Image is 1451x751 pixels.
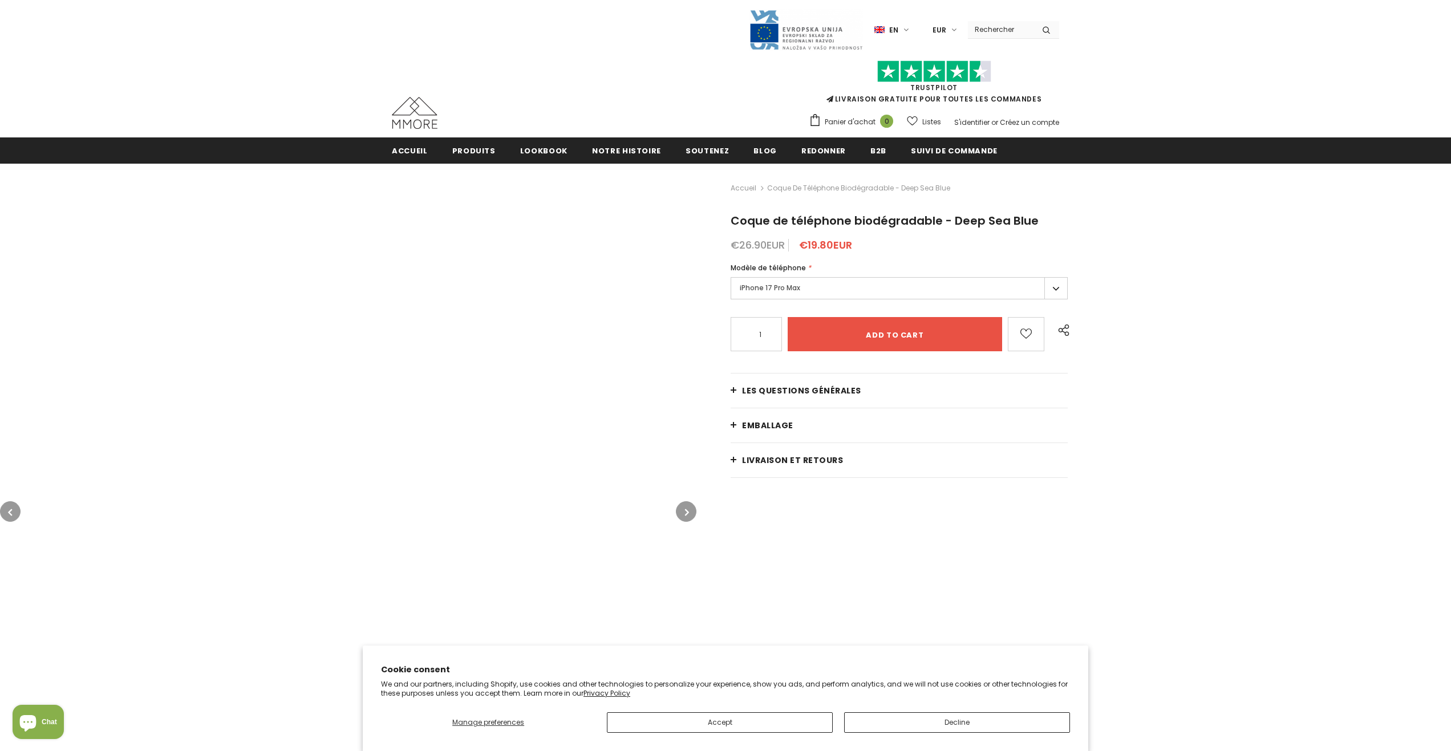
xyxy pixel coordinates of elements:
button: Accept [607,712,833,733]
a: Livraison et retours [731,443,1068,477]
span: Accueil [392,145,428,156]
a: Suivi de commande [911,137,998,163]
a: Lookbook [520,137,568,163]
span: €26.90EUR [731,238,785,252]
input: Search Site [968,21,1033,38]
span: Manage preferences [452,717,524,727]
span: Lookbook [520,145,568,156]
a: Privacy Policy [583,688,630,698]
button: Decline [844,712,1070,733]
button: Manage preferences [381,712,595,733]
h2: Cookie consent [381,664,1070,676]
span: EMBALLAGE [742,420,793,431]
a: Notre histoire [592,137,661,163]
span: €19.80EUR [799,238,852,252]
img: Javni Razpis [749,9,863,51]
span: Coque de téléphone biodégradable - Deep Sea Blue [731,213,1039,229]
img: i-lang-1.png [874,25,885,35]
a: TrustPilot [910,83,958,92]
a: Créez un compte [1000,117,1059,127]
a: Blog [753,137,777,163]
a: soutenez [686,137,729,163]
span: Coque de téléphone biodégradable - Deep Sea Blue [767,181,950,195]
p: We and our partners, including Shopify, use cookies and other technologies to personalize your ex... [381,680,1070,697]
span: or [991,117,998,127]
a: Javni Razpis [749,25,863,34]
inbox-online-store-chat: Shopify online store chat [9,705,67,742]
span: Blog [753,145,777,156]
span: Livraison et retours [742,454,843,466]
span: 0 [880,115,893,128]
a: EMBALLAGE [731,408,1068,443]
a: Accueil [392,137,428,163]
a: B2B [870,137,886,163]
a: Accueil [731,181,756,195]
span: soutenez [686,145,729,156]
a: S'identifier [954,117,990,127]
span: Panier d'achat [825,116,876,128]
span: Notre histoire [592,145,661,156]
span: Redonner [801,145,846,156]
span: Listes [922,116,941,128]
span: LIVRAISON GRATUITE POUR TOUTES LES COMMANDES [809,66,1059,104]
span: en [889,25,898,36]
span: Produits [452,145,496,156]
span: Suivi de commande [911,145,998,156]
a: Produits [452,137,496,163]
span: EUR [933,25,946,36]
a: Redonner [801,137,846,163]
input: Add to cart [788,317,1002,351]
a: Listes [907,112,941,132]
label: iPhone 17 Pro Max [731,277,1068,299]
img: Cas MMORE [392,97,437,129]
span: B2B [870,145,886,156]
img: Faites confiance aux étoiles pilotes [877,60,991,83]
a: Panier d'achat 0 [809,113,899,131]
span: Les questions générales [742,385,861,396]
a: Les questions générales [731,374,1068,408]
span: Modèle de téléphone [731,263,806,273]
